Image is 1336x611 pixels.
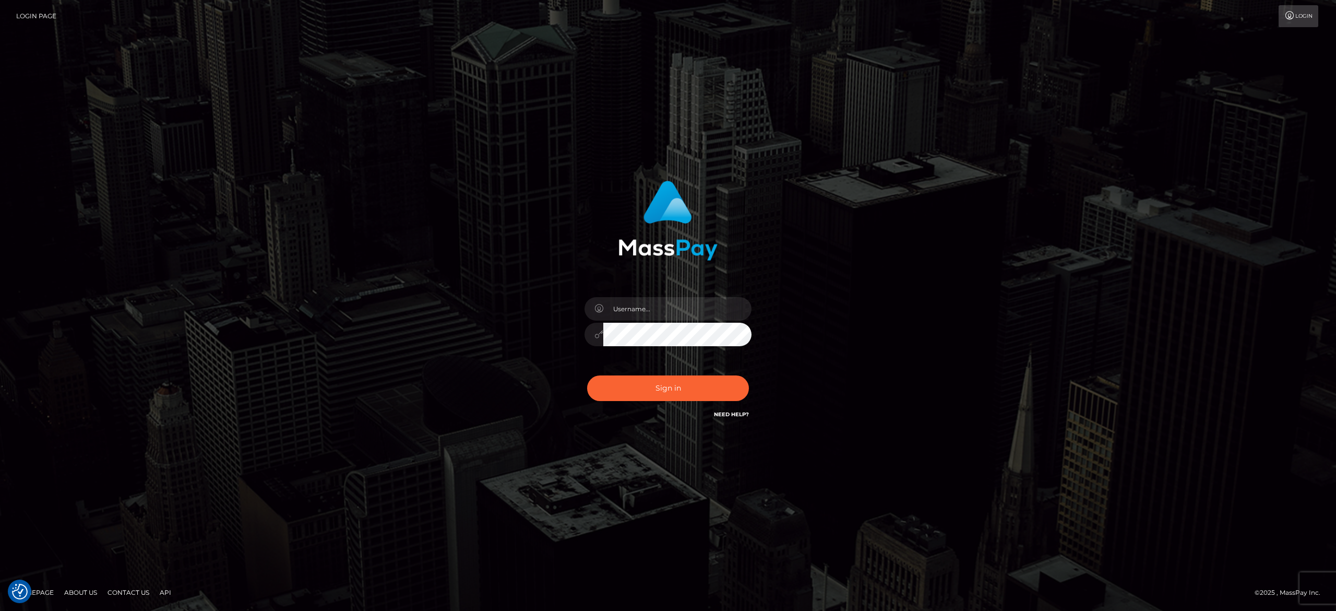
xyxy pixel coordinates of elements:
a: Homepage [11,584,58,601]
button: Sign in [587,375,749,401]
a: Need Help? [714,411,749,418]
a: API [156,584,175,601]
img: Revisit consent button [12,584,28,600]
input: Username... [603,297,751,321]
div: © 2025 , MassPay Inc. [1255,587,1328,598]
a: Contact Us [103,584,153,601]
a: Login Page [16,5,56,27]
a: About Us [60,584,101,601]
button: Consent Preferences [12,584,28,600]
img: MassPay Login [618,181,718,261]
a: Login [1279,5,1318,27]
